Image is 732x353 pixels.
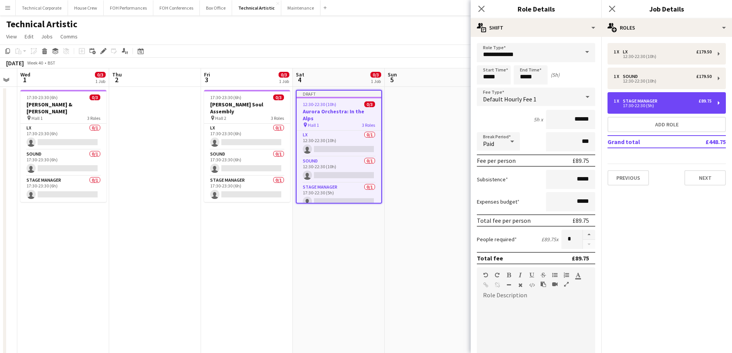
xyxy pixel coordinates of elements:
span: Edit [25,33,33,40]
span: 0/3 [279,72,289,78]
button: Unordered List [552,272,558,278]
span: Hall 1 [32,115,43,121]
app-card-role: Sound0/112:30-22:30 (10h) [297,157,381,183]
span: Comms [60,33,78,40]
app-card-role: LX0/117:30-23:30 (6h) [20,124,106,150]
label: Subsistence [477,176,508,183]
button: Add role [608,117,726,132]
app-card-role: Sound0/117:30-23:30 (6h) [20,150,106,176]
button: Insert video [552,281,558,287]
h3: [PERSON_NAME] Soul Assembly [204,101,290,115]
div: Total fee per person [477,217,531,224]
a: Jobs [38,31,56,41]
button: Undo [483,272,488,278]
app-card-role: Stage Manager0/117:30-23:30 (6h) [204,176,290,202]
span: Thu [112,71,122,78]
button: Increase [583,230,595,240]
div: [DATE] [6,59,24,67]
button: FOH Performances [104,0,153,15]
h3: Role Details [471,4,601,14]
span: 0/3 [273,94,284,100]
button: Previous [608,170,649,186]
button: Technical Artistic [232,0,281,15]
span: 17:30-23:30 (6h) [27,94,58,100]
button: House Crew [68,0,104,15]
span: Hall 2 [215,115,226,121]
div: £89.75 [699,98,712,104]
td: Grand total [608,136,680,148]
button: Technical Corporate [16,0,68,15]
span: Sat [296,71,304,78]
label: People required [477,236,517,243]
app-job-card: 17:30-23:30 (6h)0/3[PERSON_NAME] & [PERSON_NAME] Hall 13 RolesLX0/117:30-23:30 (6h) Sound0/117:30... [20,90,106,202]
div: Stage Manager [623,98,661,104]
app-card-role: Stage Manager0/117:30-23:30 (6h) [20,176,106,202]
h3: Job Details [601,4,732,14]
div: Sound [623,74,641,79]
span: View [6,33,17,40]
span: Paid [483,140,494,147]
div: 1 Job [95,78,105,84]
span: 5 [387,75,397,84]
button: Maintenance [281,0,320,15]
div: 17:30-22:30 (5h) [614,104,712,108]
span: Sun [388,71,397,78]
button: FOH Conferences [153,0,200,15]
div: £89.75 [573,217,589,224]
app-card-role: Sound0/117:30-23:30 (6h) [204,150,290,176]
div: Roles [601,18,732,37]
span: 2 [111,75,122,84]
button: Ordered List [564,272,569,278]
button: Italic [518,272,523,278]
span: Default Hourly Fee 1 [483,95,536,103]
div: Fee per person [477,157,516,164]
div: Total fee [477,254,503,262]
div: 1 Job [371,78,381,84]
app-card-role: LX0/117:30-23:30 (6h) [204,124,290,150]
app-job-card: Draft12:30-22:30 (10h)0/3Aurora Orchestra: In the Alps Hall 13 RolesLX0/112:30-22:30 (10h) Sound0... [296,90,382,204]
app-job-card: 17:30-23:30 (6h)0/3[PERSON_NAME] Soul Assembly Hall 23 RolesLX0/117:30-23:30 (6h) Sound0/117:30-2... [204,90,290,202]
div: £179.50 [696,74,712,79]
a: Comms [57,31,81,41]
span: Fri [204,71,210,78]
span: 0/3 [95,72,106,78]
span: 1 [19,75,30,84]
div: (5h) [551,71,559,78]
div: 12:30-22:30 (10h) [614,79,712,83]
button: Redo [495,272,500,278]
span: 3 [203,75,210,84]
h1: Technical Artistic [6,18,77,30]
button: Strikethrough [541,272,546,278]
div: 1 Job [279,78,289,84]
span: Jobs [41,33,53,40]
button: Next [684,170,726,186]
button: Text Color [575,272,581,278]
label: Expenses budget [477,198,520,205]
div: LX [623,49,631,55]
a: Edit [22,31,37,41]
span: 3 Roles [362,122,375,128]
div: £179.50 [696,49,712,55]
div: 1 x [614,98,623,104]
button: Clear Formatting [518,282,523,288]
div: £89.75 [572,254,589,262]
div: 1 x [614,74,623,79]
div: 1 x [614,49,623,55]
span: Hall 1 [308,122,319,128]
td: £448.75 [680,136,726,148]
a: View [3,31,20,41]
h3: Aurora Orchestra: In the Alps [297,108,381,122]
app-card-role: Stage Manager0/117:30-22:30 (5h) [297,183,381,209]
button: Paste as plain text [541,281,546,287]
span: 0/3 [90,94,100,100]
div: Draft [297,91,381,97]
span: 3 Roles [87,115,100,121]
span: Week 40 [25,60,45,66]
button: Fullscreen [564,281,569,287]
app-card-role: LX0/112:30-22:30 (10h) [297,131,381,157]
span: 0/3 [364,101,375,107]
span: 0/3 [370,72,381,78]
div: 5h x [534,116,543,123]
